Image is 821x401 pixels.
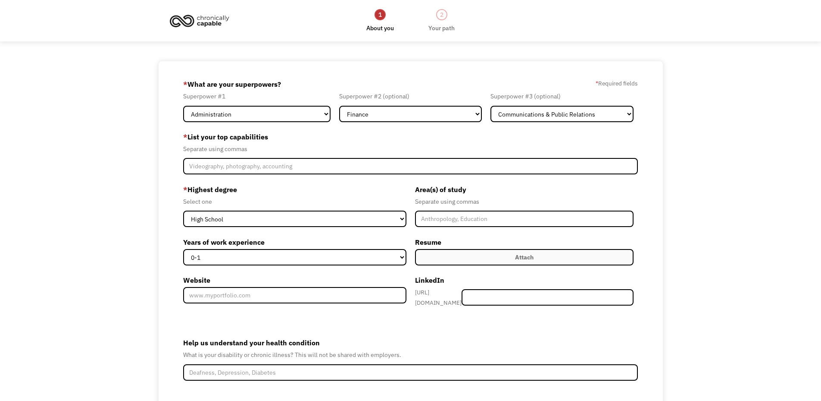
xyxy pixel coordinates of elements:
[490,91,634,101] div: Superpower #3 (optional)
[415,273,634,287] label: LinkedIn
[366,23,394,33] div: About you
[183,336,638,350] label: Help us understand your health condition
[183,273,406,287] label: Website
[183,364,638,381] input: Deafness, Depression, Diabetes
[596,78,638,88] label: Required fields
[183,158,638,174] input: Videography, photography, accounting
[415,196,634,207] div: Separate using commas
[415,235,634,249] label: Resume
[415,287,462,308] div: [URL][DOMAIN_NAME]
[183,77,281,91] label: What are your superpowers?
[183,144,638,154] div: Separate using commas
[183,183,406,196] label: Highest degree
[375,9,386,20] div: 1
[428,8,455,33] a: 2Your path
[515,252,534,262] div: Attach
[183,350,638,360] div: What is your disability or chronic illness? This will not be shared with employers.
[428,23,455,33] div: Your path
[183,235,406,249] label: Years of work experience
[366,8,394,33] a: 1About you
[415,183,634,196] label: Area(s) of study
[183,196,406,207] div: Select one
[183,130,638,144] label: List your top capabilities
[339,91,482,101] div: Superpower #2 (optional)
[415,211,634,227] input: Anthropology, Education
[167,11,232,30] img: Chronically Capable logo
[415,249,634,265] label: Attach
[183,287,406,303] input: www.myportfolio.com
[436,9,447,20] div: 2
[183,91,331,101] div: Superpower #1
